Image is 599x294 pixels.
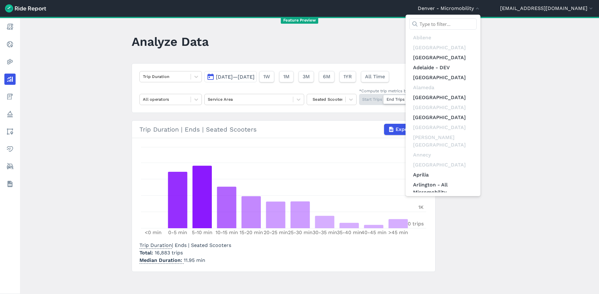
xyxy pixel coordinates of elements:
[409,113,477,123] a: [GEOGRAPHIC_DATA]
[409,33,477,43] div: Abilene
[409,180,477,197] a: Arlington - All Micromobility
[409,133,477,150] div: [PERSON_NAME][GEOGRAPHIC_DATA]
[409,73,477,83] a: [GEOGRAPHIC_DATA]
[409,18,477,30] input: Type to filter...
[409,93,477,103] a: [GEOGRAPHIC_DATA]
[409,43,477,53] div: [GEOGRAPHIC_DATA]
[409,170,477,180] a: Aprilia
[409,150,477,160] div: Annecy
[409,160,477,170] div: [GEOGRAPHIC_DATA]
[409,63,477,73] a: Adelaide - DEV
[409,103,477,113] div: [GEOGRAPHIC_DATA]
[409,123,477,133] div: [GEOGRAPHIC_DATA]
[409,53,477,63] a: [GEOGRAPHIC_DATA]
[409,83,477,93] div: Alameda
